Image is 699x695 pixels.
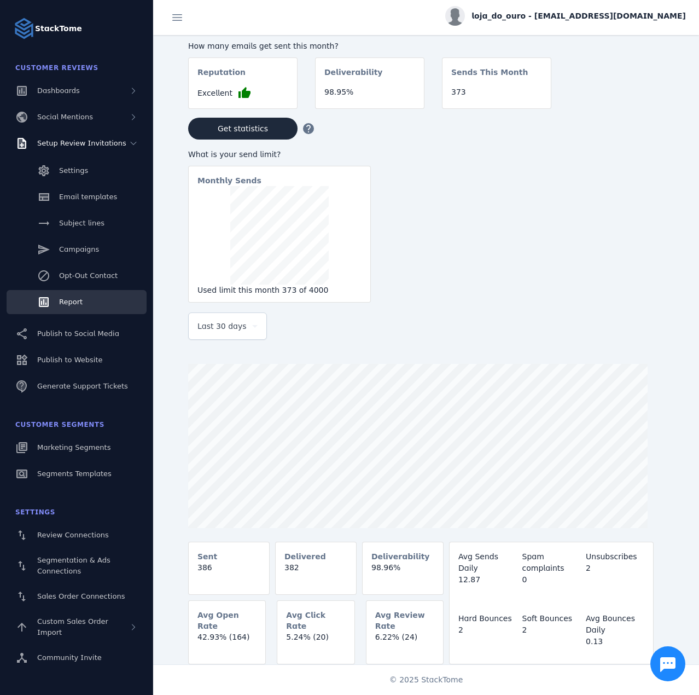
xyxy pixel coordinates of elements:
[7,436,147,460] a: Marketing Segments
[324,86,415,98] div: 98.95%
[277,632,354,652] mat-card-content: 5.24% (20)
[13,18,35,39] img: Logo image
[522,624,581,636] div: 2
[7,549,147,582] a: Segmentation & Ads Connections
[522,574,581,586] div: 0
[15,508,55,516] span: Settings
[59,245,99,253] span: Campaigns
[37,86,80,95] span: Dashboards
[286,610,345,632] mat-card-subtitle: Avg Click Rate
[59,298,83,306] span: Report
[375,610,434,632] mat-card-subtitle: Avg Review Rate
[7,185,147,209] a: Email templates
[37,592,125,600] span: Sales Order Connections
[7,646,147,670] a: Community Invite
[37,556,110,575] span: Segmentation & Ads Connections
[442,86,551,107] mat-card-content: 373
[366,632,443,652] mat-card-content: 6.22% (24)
[7,523,147,547] a: Review Connections
[7,211,147,235] a: Subject lines
[7,374,147,398] a: Generate Support Tickets
[59,193,117,201] span: Email templates
[37,113,93,121] span: Social Mentions
[37,470,112,478] span: Segments Templates
[37,617,108,636] span: Custom Sales Order Import
[37,382,128,390] span: Generate Support Tickets
[471,10,686,22] span: loja_do_ouro - [EMAIL_ADDRESS][DOMAIN_NAME]
[7,290,147,314] a: Report
[7,159,147,183] a: Settings
[586,613,644,636] div: Avg Bounces Daily
[197,67,246,86] mat-card-subtitle: Reputation
[363,562,443,582] mat-card-content: 98.96%
[37,653,102,662] span: Community Invite
[522,551,581,574] div: Spam complaints
[197,88,232,99] span: Excellent
[324,67,383,86] mat-card-subtitle: Deliverability
[188,149,371,160] div: What is your send limit?
[197,285,362,296] div: Used limit this month 373 of 4000
[7,238,147,262] a: Campaigns
[276,562,356,582] mat-card-content: 382
[458,551,517,574] div: Avg Sends Daily
[15,64,98,72] span: Customer Reviews
[37,356,102,364] span: Publish to Website
[197,551,217,562] mat-card-subtitle: Sent
[15,421,104,428] span: Customer Segments
[458,624,517,636] div: 2
[188,118,298,140] button: Get statistics
[389,674,463,686] span: © 2025 StackTome
[7,584,147,609] a: Sales Order Connections
[189,562,269,582] mat-card-content: 386
[238,86,251,100] mat-icon: thumb_up
[586,563,644,574] div: 2
[218,125,268,132] span: Get statistics
[37,443,110,451] span: Marketing Segments
[7,348,147,372] a: Publish to Website
[188,40,551,52] div: How many emails get sent this month?
[451,67,528,86] mat-card-subtitle: Sends This Month
[7,462,147,486] a: Segments Templates
[35,23,82,34] strong: StackTome
[522,613,581,624] div: Soft Bounces
[197,175,261,186] mat-card-subtitle: Monthly Sends
[458,613,517,624] div: Hard Bounces
[445,6,465,26] img: profile.jpg
[37,329,119,338] span: Publish to Social Media
[586,636,644,647] div: 0.13
[197,610,257,632] mat-card-subtitle: Avg Open Rate
[445,6,686,26] button: loja_do_ouro - [EMAIL_ADDRESS][DOMAIN_NAME]
[59,219,104,227] span: Subject lines
[458,574,517,586] div: 12.87
[284,551,326,562] mat-card-subtitle: Delivered
[7,322,147,346] a: Publish to Social Media
[59,271,118,280] span: Opt-Out Contact
[371,551,430,562] mat-card-subtitle: Deliverability
[586,551,644,563] div: Unsubscribes
[197,320,247,333] span: Last 30 days
[189,632,265,652] mat-card-content: 42.93% (164)
[37,139,126,147] span: Setup Review Invitations
[37,531,109,539] span: Review Connections
[7,264,147,288] a: Opt-Out Contact
[59,166,88,175] span: Settings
